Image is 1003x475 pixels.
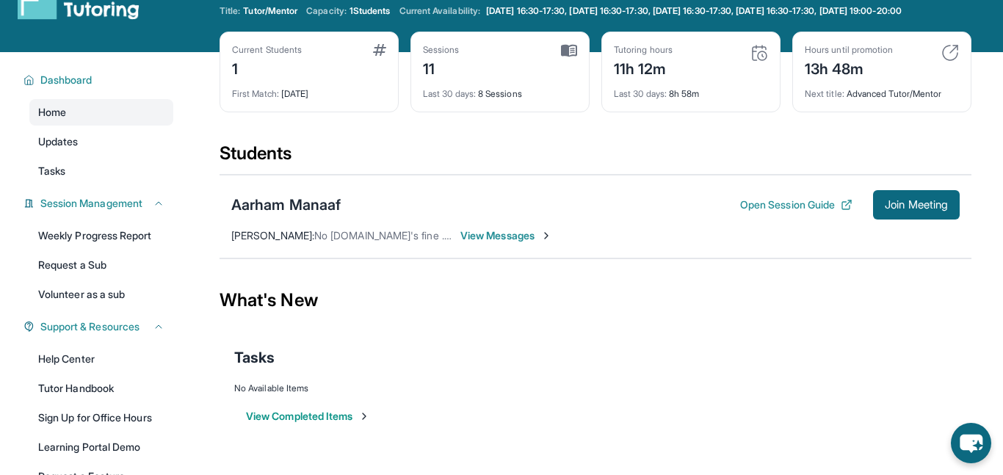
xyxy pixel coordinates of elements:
span: Home [38,105,66,120]
span: Join Meeting [885,200,948,209]
span: Support & Resources [40,319,140,334]
span: Dashboard [40,73,93,87]
img: card [750,44,768,62]
div: 8 Sessions [423,79,577,100]
div: Hours until promotion [805,44,893,56]
div: Aarham Manaaf [231,195,341,215]
img: card [941,44,959,62]
span: View Messages [460,228,552,243]
span: Last 30 days : [614,88,667,99]
img: card [373,44,386,56]
a: Request a Sub [29,252,173,278]
img: card [561,44,577,57]
div: No Available Items [234,382,957,394]
a: [DATE] 16:30-17:30, [DATE] 16:30-17:30, [DATE] 16:30-17:30, [DATE] 16:30-17:30, [DATE] 19:00-20:00 [483,5,905,17]
span: Updates [38,134,79,149]
div: 13h 48m [805,56,893,79]
div: 11 [423,56,460,79]
div: What's New [220,268,971,333]
a: Tutor Handbook [29,375,173,402]
a: Sign Up for Office Hours [29,405,173,431]
img: Chevron-Right [540,230,552,242]
div: 11h 12m [614,56,673,79]
div: Advanced Tutor/Mentor [805,79,959,100]
span: Title: [220,5,240,17]
a: Tasks [29,158,173,184]
span: Current Availability: [399,5,480,17]
div: Tutoring hours [614,44,673,56]
span: Capacity: [306,5,347,17]
span: No [DOMAIN_NAME]'s fine . [DATE] morning 11 will work. Thank you [314,229,629,242]
span: Session Management [40,196,142,211]
div: Current Students [232,44,302,56]
span: First Match : [232,88,279,99]
button: Join Meeting [873,190,960,220]
a: Volunteer as a sub [29,281,173,308]
span: [DATE] 16:30-17:30, [DATE] 16:30-17:30, [DATE] 16:30-17:30, [DATE] 16:30-17:30, [DATE] 19:00-20:00 [486,5,902,17]
div: Students [220,142,971,174]
span: Next title : [805,88,844,99]
a: Learning Portal Demo [29,434,173,460]
button: Open Session Guide [740,197,852,212]
span: Tutor/Mentor [243,5,297,17]
a: Weekly Progress Report [29,222,173,249]
span: Last 30 days : [423,88,476,99]
span: Tasks [38,164,65,178]
button: chat-button [951,423,991,463]
button: Session Management [35,196,164,211]
a: Updates [29,128,173,155]
a: Home [29,99,173,126]
span: Tasks [234,347,275,368]
button: View Completed Items [246,409,370,424]
button: Dashboard [35,73,164,87]
span: 1 Students [350,5,391,17]
span: [PERSON_NAME] : [231,229,314,242]
button: Support & Resources [35,319,164,334]
div: 8h 58m [614,79,768,100]
div: [DATE] [232,79,386,100]
a: Help Center [29,346,173,372]
div: 1 [232,56,302,79]
div: Sessions [423,44,460,56]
